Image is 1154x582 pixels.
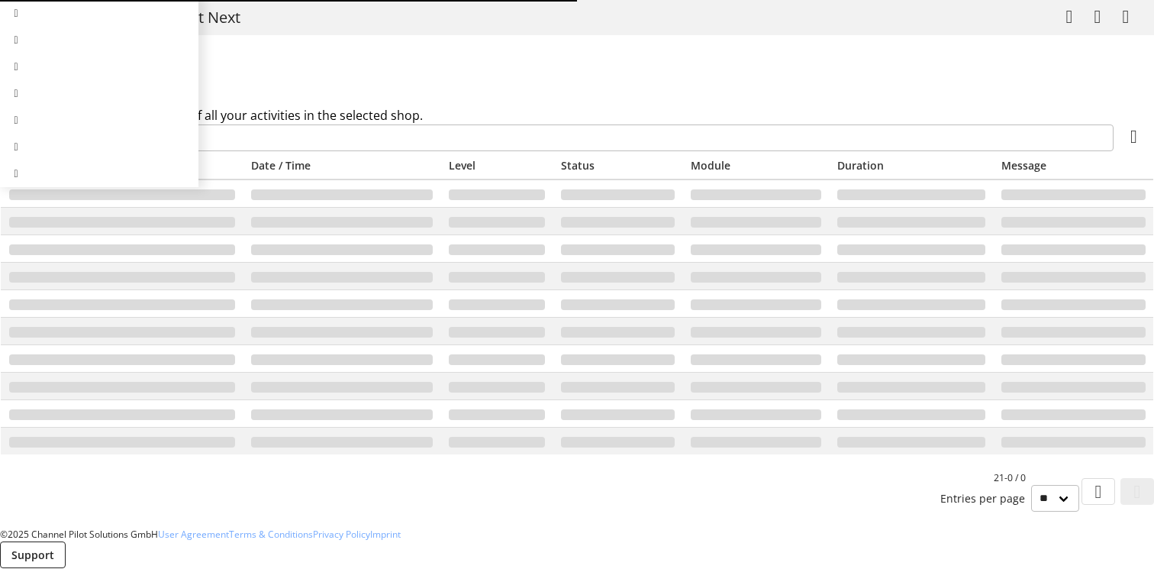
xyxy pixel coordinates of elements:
a: Terms & Conditions [229,528,313,541]
a: Privacy Policy [313,528,370,541]
div: Level [449,157,545,173]
a: Imprint [370,528,401,541]
span: Support [11,547,54,563]
div: Module [691,157,820,173]
span: Entries per page [940,490,1031,506]
div: Date / Time [251,157,434,173]
div: Duration [837,157,985,173]
small: 21-0 / 0 [940,471,1079,512]
div: Status [561,157,675,173]
div: Message [1001,157,1146,173]
h2: Here you have an overview of all your activities in the selected shop. [32,106,1122,124]
a: User Agreement [158,528,229,541]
